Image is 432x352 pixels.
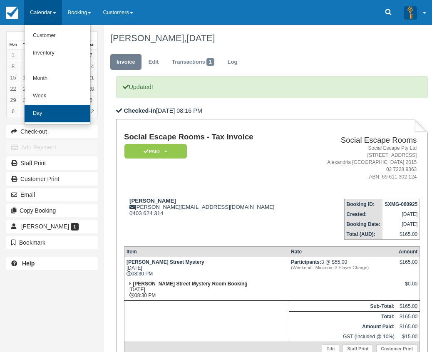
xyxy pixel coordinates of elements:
[6,172,98,186] a: Customer Print
[133,281,247,287] strong: [PERSON_NAME] Street Mystery Room Booking
[166,54,221,70] a: Transactions1
[7,50,20,61] a: 1
[397,301,420,311] td: $165.00
[84,72,97,83] a: 21
[25,87,90,105] a: Week
[20,40,32,50] th: Tue
[289,246,397,257] th: Rate
[397,322,420,332] td: $165.00
[289,301,397,311] th: Sub-Total:
[142,54,165,70] a: Edit
[129,198,176,204] strong: [PERSON_NAME]
[124,144,184,159] a: Paid
[20,106,32,117] a: 7
[397,246,420,257] th: Amount
[25,27,90,45] a: Customer
[7,106,20,117] a: 6
[289,332,397,342] td: GST (Included @ 10%)
[6,236,98,249] button: Bookmark
[399,259,417,272] div: $165.00
[344,199,382,209] th: Booking ID:
[6,125,98,138] button: Check-out
[308,145,417,181] address: Social Escape Pty Ltd [STREET_ADDRESS] Alexandria [GEOGRAPHIC_DATA] 2015 02 7228 9363 ABN: 69 611...
[124,279,289,301] td: [DATE] 08:30 PM
[6,141,98,154] button: Add Payment
[6,257,98,270] a: Help
[344,229,382,240] th: Total (AUD):
[7,40,20,50] th: Mon
[84,94,97,106] a: 5
[22,260,35,267] b: Help
[116,76,428,98] p: Updated!
[20,72,32,83] a: 16
[84,40,97,50] th: Sun
[127,259,204,265] strong: [PERSON_NAME] Street Mystery
[7,83,20,94] a: 22
[124,133,305,141] h1: Social Escape Rooms - Tax Invoice
[25,70,90,87] a: Month
[6,220,98,233] a: [PERSON_NAME] 1
[291,259,321,265] strong: Participants
[289,322,397,332] th: Amount Paid:
[344,209,382,219] th: Created:
[84,83,97,94] a: 28
[84,61,97,72] a: 14
[71,223,79,231] span: 1
[20,61,32,72] a: 9
[308,136,417,145] h2: Social Escape Rooms
[110,33,422,43] h1: [PERSON_NAME],
[20,50,32,61] a: 2
[291,265,395,270] em: (Weekend - Minimum 3 Player Charge)
[124,246,289,257] th: Item
[21,223,69,230] span: [PERSON_NAME]
[397,311,420,322] td: $165.00
[397,332,420,342] td: $15.00
[20,94,32,106] a: 30
[382,229,420,240] td: $165.00
[7,61,20,72] a: 8
[6,188,98,201] button: Email
[24,25,91,125] ul: Calendar
[385,201,417,207] strong: SXMG-060925
[382,209,420,219] td: [DATE]
[25,105,90,122] a: Day
[124,198,305,216] div: [PERSON_NAME][EMAIL_ADDRESS][DOMAIN_NAME] 0403 624 314
[84,50,97,61] a: 7
[6,156,98,170] a: Staff Print
[221,54,244,70] a: Log
[404,6,417,19] img: A3
[6,204,98,217] button: Copy Booking
[84,106,97,117] a: 12
[7,72,20,83] a: 15
[186,33,215,43] span: [DATE]
[116,107,428,115] p: [DATE] 08:16 PM
[124,144,187,159] em: Paid
[124,107,156,114] b: Checked-In
[399,281,417,293] div: $0.00
[110,54,142,70] a: Invoice
[6,7,18,19] img: checkfront-main-nav-mini-logo.png
[289,257,397,279] td: 3 @ $55.00
[20,83,32,94] a: 23
[206,58,214,66] span: 1
[382,219,420,229] td: [DATE]
[7,94,20,106] a: 29
[124,257,289,279] td: [DATE] 08:30 PM
[25,45,90,62] a: Inventory
[344,219,382,229] th: Booking Date:
[289,311,397,322] th: Total:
